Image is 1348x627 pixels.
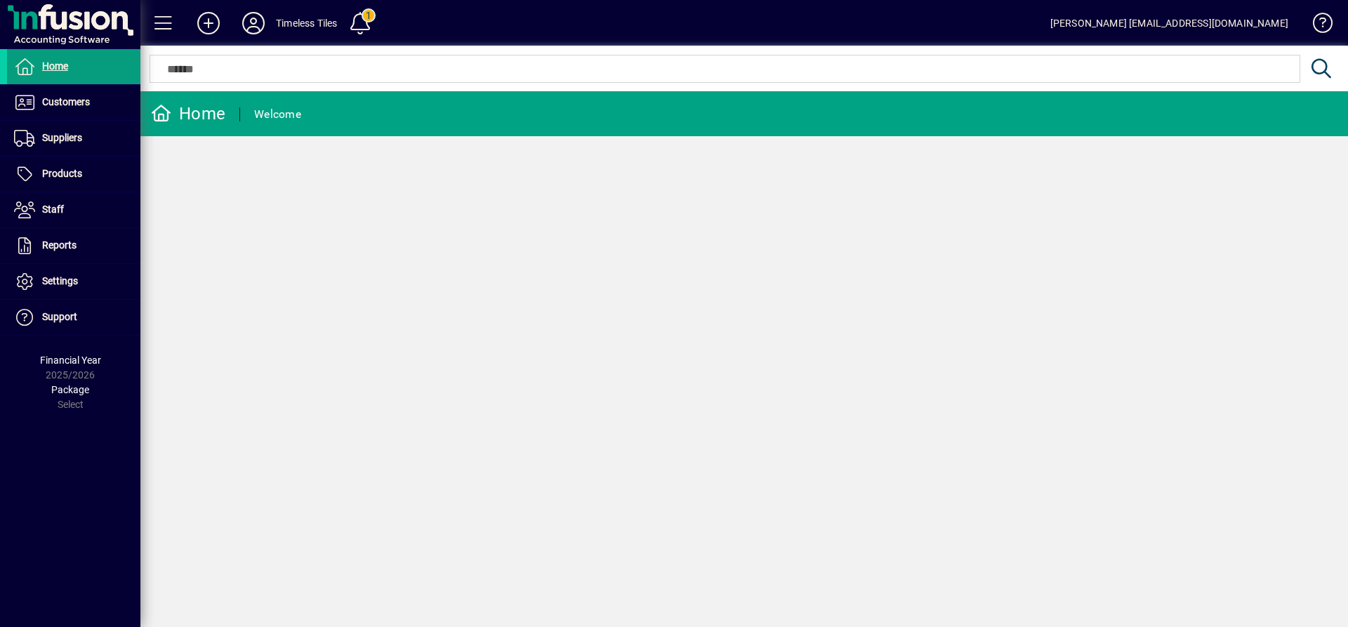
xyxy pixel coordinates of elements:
a: Customers [7,85,140,120]
span: Home [42,60,68,72]
button: Add [186,11,231,36]
span: Reports [42,239,77,251]
div: Welcome [254,103,301,126]
a: Staff [7,192,140,227]
span: Settings [42,275,78,286]
a: Settings [7,264,140,299]
span: Suppliers [42,132,82,143]
a: Products [7,157,140,192]
a: Knowledge Base [1302,3,1330,48]
span: Support [42,311,77,322]
div: Home [151,103,225,125]
span: Staff [42,204,64,215]
span: Customers [42,96,90,107]
button: Profile [231,11,276,36]
a: Support [7,300,140,335]
a: Suppliers [7,121,140,156]
div: [PERSON_NAME] [EMAIL_ADDRESS][DOMAIN_NAME] [1050,12,1288,34]
span: Financial Year [40,355,101,366]
div: Timeless Tiles [276,12,337,34]
span: Products [42,168,82,179]
span: Package [51,384,89,395]
a: Reports [7,228,140,263]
